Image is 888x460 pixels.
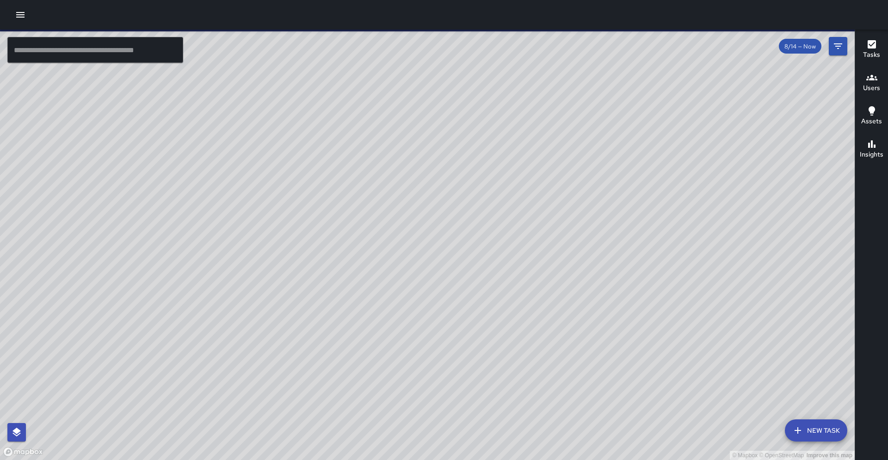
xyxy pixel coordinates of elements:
[785,419,847,442] button: New Task
[863,50,880,60] h6: Tasks
[855,33,888,67] button: Tasks
[829,37,847,55] button: Filters
[860,150,883,160] h6: Insights
[855,133,888,166] button: Insights
[861,116,882,127] h6: Assets
[779,42,821,50] span: 8/14 — Now
[863,83,880,93] h6: Users
[855,100,888,133] button: Assets
[855,67,888,100] button: Users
